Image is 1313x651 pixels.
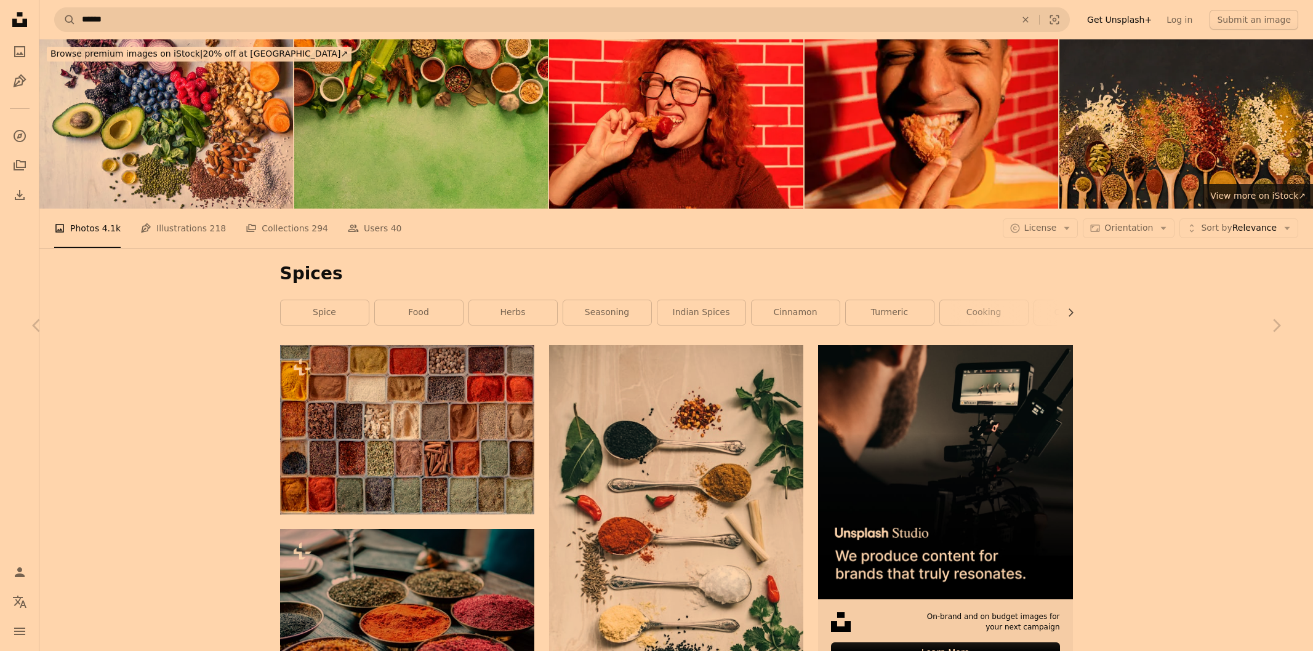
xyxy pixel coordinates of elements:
[1034,300,1122,325] a: cardamom
[280,424,534,435] a: Variety of spices
[246,209,328,248] a: Collections 294
[1104,223,1153,233] span: Orientation
[7,589,32,614] button: Language
[818,345,1072,599] img: file-1715652217532-464736461acbimage
[7,69,32,94] a: Illustrations
[7,560,32,585] a: Log in / Sign up
[1059,39,1313,209] img: Colorful mix of herb and spice varieties: curry and coriander, turmeric and cumin, paprika and pe...
[50,49,348,58] span: 20% off at [GEOGRAPHIC_DATA] ↗
[831,612,851,632] img: file-1631678316303-ed18b8b5cb9cimage
[50,49,203,58] span: Browse premium images on iStock |
[1040,8,1069,31] button: Visual search
[846,300,934,325] a: turmeric
[1201,222,1277,234] span: Relevance
[657,300,745,325] a: indian spices
[348,209,402,248] a: Users 40
[1210,191,1306,201] span: View more on iStock ↗
[1003,218,1078,238] button: License
[1210,10,1298,30] button: Submit an image
[469,300,557,325] a: herbs
[39,39,359,69] a: Browse premium images on iStock|20% off at [GEOGRAPHIC_DATA]↗
[280,345,534,514] img: Variety of spices
[140,209,226,248] a: Illustrations 218
[920,612,1059,633] span: On-brand and on budget images for your next campaign
[280,608,534,619] a: a table topped with bowls filled with different types of spices
[7,153,32,178] a: Collections
[311,222,328,235] span: 294
[1024,223,1057,233] span: License
[1203,184,1313,209] a: View more on iStock↗
[1179,218,1298,238] button: Sort byRelevance
[549,530,803,541] a: five gray spoons filled with assorted-color powders near chilli
[7,619,32,644] button: Menu
[1012,8,1039,31] button: Clear
[1059,300,1073,325] button: scroll list to the right
[391,222,402,235] span: 40
[7,39,32,64] a: Photos
[563,300,651,325] a: seasoning
[210,222,227,235] span: 218
[55,8,76,31] button: Search Unsplash
[940,300,1028,325] a: cooking
[375,300,463,325] a: food
[39,39,293,209] img: Multi colored vegetables, fruits, legumes and nuts on wooden table
[549,39,803,209] img: Redhead Woman Enjoying Spicy Fried Chicken
[805,39,1058,209] img: Young Man Enjoying Crispy Chicken
[752,300,840,325] a: cinnamon
[280,263,1073,285] h1: Spices
[7,183,32,207] a: Download History
[1201,223,1232,233] span: Sort by
[1239,266,1313,385] a: Next
[294,39,548,209] img: A vibrant assortment of fresh, multicolored spices and herbs on a delicate green background, perf...
[1080,10,1159,30] a: Get Unsplash+
[1159,10,1200,30] a: Log in
[54,7,1070,32] form: Find visuals sitewide
[1083,218,1174,238] button: Orientation
[281,300,369,325] a: spice
[7,124,32,148] a: Explore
